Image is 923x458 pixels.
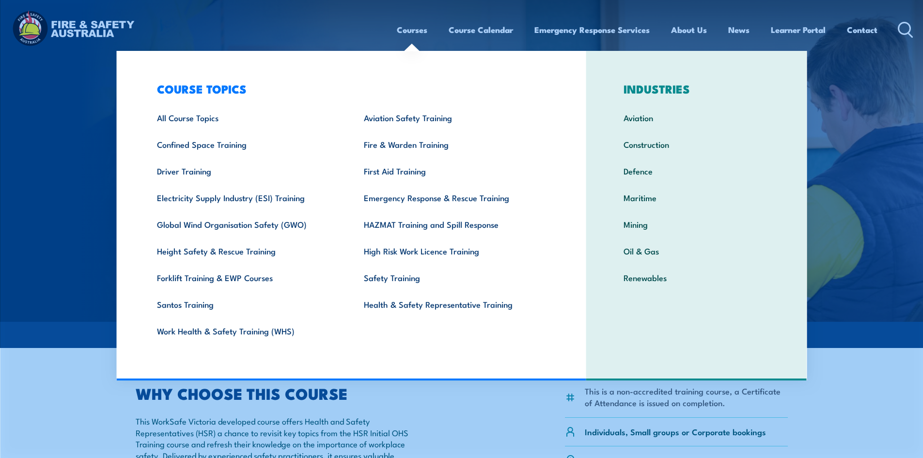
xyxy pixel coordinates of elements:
[349,184,556,211] a: Emergency Response & Rescue Training
[771,17,826,43] a: Learner Portal
[609,82,784,95] h3: INDUSTRIES
[136,386,419,400] h2: WHY CHOOSE THIS COURSE
[397,17,427,43] a: Courses
[609,237,784,264] a: Oil & Gas
[142,82,556,95] h3: COURSE TOPICS
[142,264,349,291] a: Forklift Training & EWP Courses
[142,237,349,264] a: Height Safety & Rescue Training
[142,317,349,344] a: Work Health & Safety Training (WHS)
[142,184,349,211] a: Electricity Supply Industry (ESI) Training
[728,17,750,43] a: News
[142,211,349,237] a: Global Wind Organisation Safety (GWO)
[609,104,784,131] a: Aviation
[609,264,784,291] a: Renewables
[671,17,707,43] a: About Us
[349,131,556,158] a: Fire & Warden Training
[349,104,556,131] a: Aviation Safety Training
[585,385,788,408] li: This is a non-accredited training course, a Certificate of Attendance is issued on completion.
[349,237,556,264] a: High Risk Work Licence Training
[349,211,556,237] a: HAZMAT Training and Spill Response
[142,291,349,317] a: Santos Training
[142,131,349,158] a: Confined Space Training
[609,211,784,237] a: Mining
[534,17,650,43] a: Emergency Response Services
[585,426,766,437] p: Individuals, Small groups or Corporate bookings
[609,184,784,211] a: Maritime
[349,291,556,317] a: Health & Safety Representative Training
[349,158,556,184] a: First Aid Training
[609,158,784,184] a: Defence
[142,158,349,184] a: Driver Training
[349,264,556,291] a: Safety Training
[609,131,784,158] a: Construction
[449,17,513,43] a: Course Calendar
[142,104,349,131] a: All Course Topics
[847,17,877,43] a: Contact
